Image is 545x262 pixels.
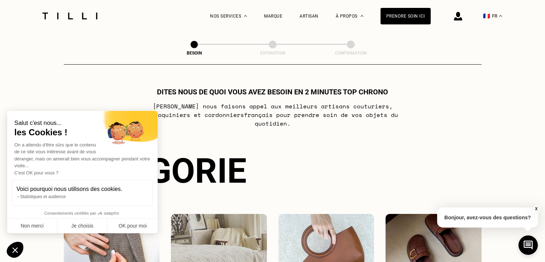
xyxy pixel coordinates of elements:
[237,51,309,56] div: Estimation
[454,12,462,20] img: icône connexion
[64,151,482,191] div: Catégorie
[300,14,319,19] a: Artisan
[40,13,100,19] img: Logo du service de couturière Tilli
[381,8,431,24] a: Prendre soin ici
[499,15,502,17] img: menu déroulant
[130,102,415,128] p: [PERSON_NAME] nous faisons appel aux meilleurs artisans couturiers , maroquiniers et cordonniers ...
[244,15,247,17] img: Menu déroulant
[158,51,230,56] div: Besoin
[532,205,540,213] button: X
[360,15,363,17] img: Menu déroulant à propos
[483,13,490,19] span: 🇫🇷
[264,14,282,19] a: Marque
[157,88,388,96] h1: Dites nous de quoi vous avez besoin en 2 minutes top chrono
[315,51,387,56] div: Confirmation
[437,207,538,228] p: Bonjour, avez-vous des questions?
